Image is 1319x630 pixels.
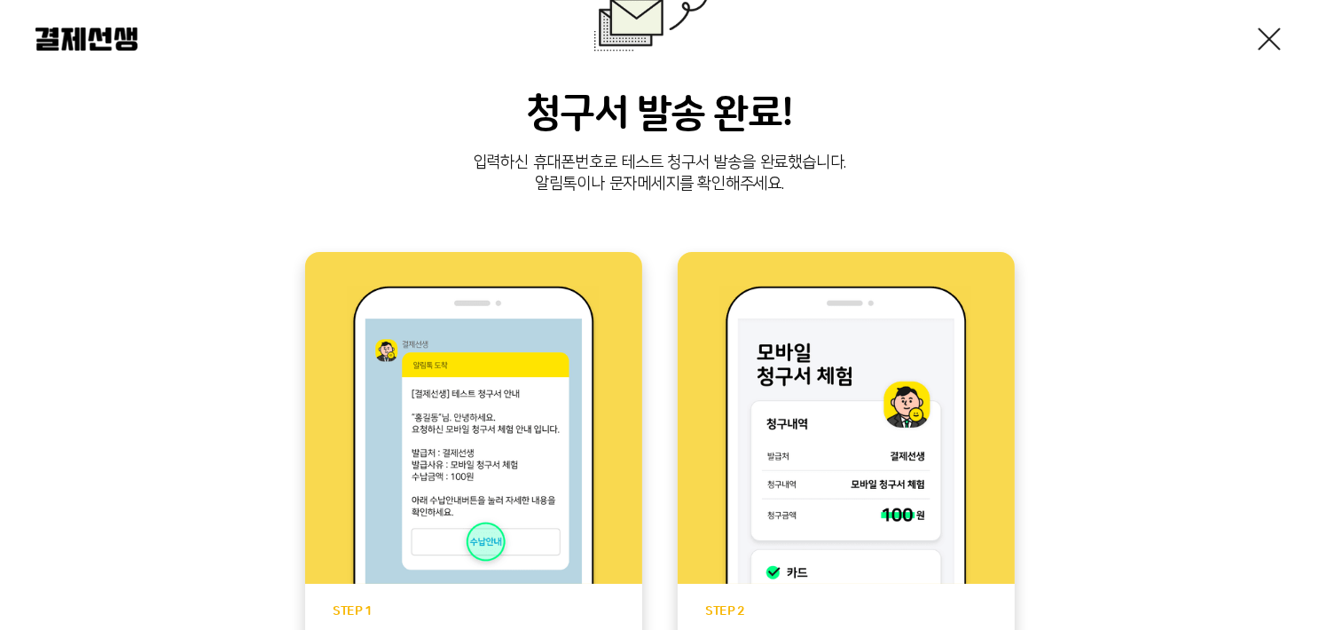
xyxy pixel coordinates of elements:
p: STEP 2 [706,605,986,618]
img: step1 이미지 [347,286,600,584]
p: STEP 1 [334,605,614,618]
img: 결제선생 [35,28,137,51]
img: step2 이미지 [719,286,972,584]
h3: 청구서 발송 완료! [35,91,1284,138]
p: 입력하신 휴대폰번호로 테스트 청구서 발송을 완료했습니다. 알림톡이나 문자메세지를 확인해주세요. [35,153,1284,195]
